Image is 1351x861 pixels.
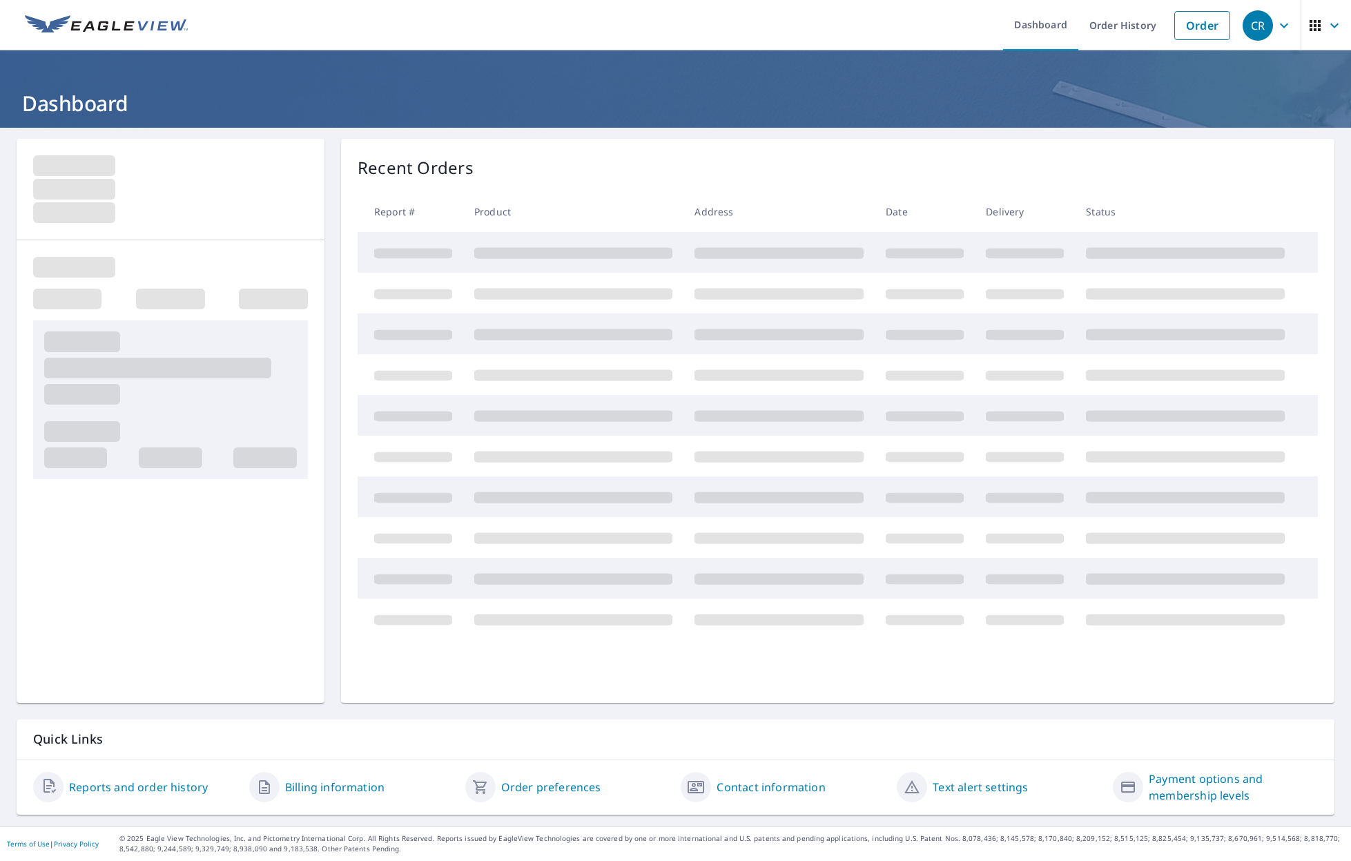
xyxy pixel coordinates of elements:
a: Privacy Policy [54,839,99,849]
a: Order preferences [501,779,601,795]
th: Date [875,191,975,232]
p: © 2025 Eagle View Technologies, Inc. and Pictometry International Corp. All Rights Reserved. Repo... [119,833,1344,854]
p: Recent Orders [358,155,474,180]
a: Payment options and membership levels [1149,771,1318,804]
img: EV Logo [25,15,188,36]
th: Status [1075,191,1296,232]
th: Report # [358,191,463,232]
a: Text alert settings [933,779,1028,795]
th: Address [683,191,875,232]
th: Delivery [975,191,1075,232]
a: Reports and order history [69,779,208,795]
p: Quick Links [33,731,1318,748]
a: Contact information [717,779,825,795]
p: | [7,840,99,848]
th: Product [463,191,683,232]
h1: Dashboard [17,89,1334,117]
a: Billing information [285,779,385,795]
a: Order [1174,11,1230,40]
a: Terms of Use [7,839,50,849]
div: CR [1243,10,1273,41]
